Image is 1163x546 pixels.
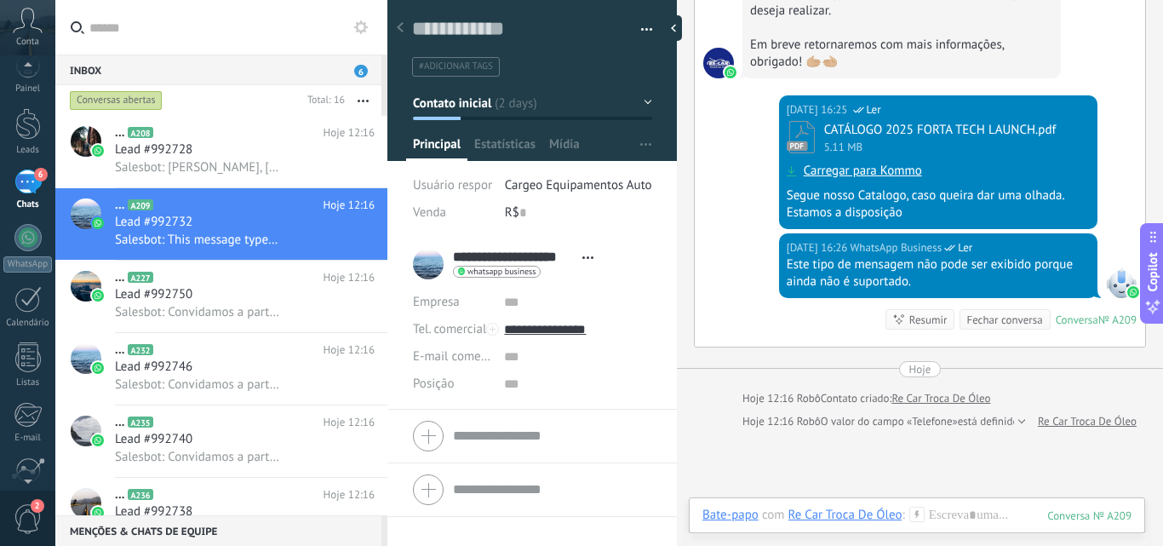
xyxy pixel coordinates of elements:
div: Resumir [909,312,948,328]
span: A232 [128,344,152,355]
div: Hoje 12:16 [742,390,797,407]
span: Lead #992746 [115,359,192,376]
div: Painel [3,83,53,95]
span: Hoje 12:16 [324,486,375,503]
span: Tel. comercial [413,321,486,337]
div: Listas [3,377,53,388]
a: Re Car Troca De Óleo [1038,413,1137,430]
div: [DATE] 16:25 [787,101,851,118]
span: 5.11 MB [824,139,862,154]
button: Mais [345,85,381,116]
div: Conversa [1056,313,1098,327]
span: está definido para «[PHONE_NUMBER]» [958,413,1144,430]
div: Chats [3,199,53,210]
div: Este tipo de mensagem não pode ser exibido porque ainda não é suportado. [787,256,1090,290]
span: A235 [128,417,152,428]
div: Posição [413,371,491,398]
div: Contato criado: [821,390,892,407]
div: Re Car Troca De Óleo [788,507,902,522]
div: Segue nosso Catalogo, caso queira dar uma olhada. Estamos a disposição [787,187,1090,221]
span: Lead #992750 [115,286,192,303]
img: icon [92,217,104,229]
span: Lead #992732 [115,214,192,231]
div: ocultar [665,15,682,41]
span: Principal [413,136,461,161]
span: A208 [128,127,152,138]
img: icon [92,434,104,446]
span: Hoje 12:16 [324,342,375,359]
div: Total: 16 [301,92,345,109]
img: icon [92,507,104,519]
span: Hoje 12:16 [324,414,375,431]
span: Conta [16,37,39,48]
span: O valor do campo «Telefone» [821,413,958,430]
div: WhatsApp [3,256,52,273]
span: ... [115,486,124,503]
div: R$ [505,199,652,227]
img: waba.svg [1127,286,1139,298]
span: Cargeo Equipamentos Automotivos [505,177,696,193]
span: WhatsApp Business [1106,267,1137,298]
span: 6 [34,168,48,181]
button: Tel. comercial [413,316,486,343]
span: Robô [797,391,821,405]
div: Em breve retornaremos com mais informações, obrigado! 🫱🏼‍🫲🏼 [750,37,1053,71]
div: Fechar conversa [966,312,1042,328]
span: Hoje 12:16 [324,269,375,286]
span: 6 [354,65,368,78]
span: Salesbot: Convidamos a participarem do nosso grupo. WhatsApp: [URL][DOMAIN_NAME].. [115,376,281,393]
span: Salesbot: Convidamos a participarem do nosso grupo. WhatsApp: [URL][DOMAIN_NAME].. [115,304,281,320]
a: avataricon...A235Hoje 12:16Lead #992740Salesbot: Convidamos a participarem do nosso grupo. WhatsA... [55,405,387,477]
button: E-mail comercial [413,343,491,371]
span: Lead #992728 [115,141,192,158]
span: Copilot [1144,252,1161,291]
span: Ler [867,101,881,118]
span: ... [115,197,124,214]
span: Salesbot: This message type can’t be displayed because it’s not supported yet. [115,232,281,248]
span: Venda [413,204,446,221]
div: E-mail [3,433,53,444]
span: ... [115,414,124,431]
div: Menções & Chats de equipe [55,515,381,546]
span: Estatísticas [474,136,536,161]
span: ... [115,342,124,359]
span: Re Car Troca De Óleo [703,48,734,78]
span: Mídia [549,136,580,161]
a: avataricon...A208Hoje 12:16Lead #992728Salesbot: [PERSON_NAME], [PERSON_NAME] a mensagem para a p... [55,116,387,187]
a: Carregar para Kommo [804,163,922,180]
a: avataricon...A232Hoje 12:16Lead #992746Salesbot: Convidamos a participarem do nosso grupo. WhatsA... [55,333,387,405]
a: Re Car Troca De Óleo [891,390,990,407]
span: A236 [128,489,152,500]
div: Usuário responsável [413,172,492,199]
span: whatsapp business [467,267,536,276]
span: com [762,507,785,524]
span: Salesbot: Convidamos a participarem do nosso grupo. WhatsApp: [URL][DOMAIN_NAME].. [115,449,281,465]
span: Salesbot: [PERSON_NAME], [PERSON_NAME] a mensagem para a pessoal errada. [115,159,281,175]
a: avataricon...A227Hoje 12:16Lead #992750Salesbot: Convidamos a participarem do nosso grupo. WhatsA... [55,261,387,332]
img: icon [92,145,104,157]
span: A227 [128,272,152,283]
span: E-mail comercial [413,348,504,365]
div: 209 [1047,509,1131,523]
img: icon [92,362,104,374]
span: 2 [31,499,44,513]
div: Hoje 12:16 [742,413,797,430]
span: ... [115,269,124,286]
img: waba.svg [725,66,736,78]
div: Leads [3,145,53,156]
span: Posição [413,377,454,390]
span: Robô [797,414,821,428]
div: [DATE] 16:26 [787,239,851,256]
div: Venda [413,199,492,227]
span: Lead #992740 [115,431,192,448]
div: Empresa [413,289,491,316]
div: № A209 [1098,313,1137,327]
img: icon [92,290,104,302]
span: Hoje 12:16 [324,124,375,141]
span: Lead #992738 [115,503,192,520]
span: #adicionar tags [419,60,493,72]
span: A209 [128,199,152,210]
div: Inbox [55,55,381,85]
div: Hoje [909,361,931,377]
span: Hoje 12:16 [324,197,375,214]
